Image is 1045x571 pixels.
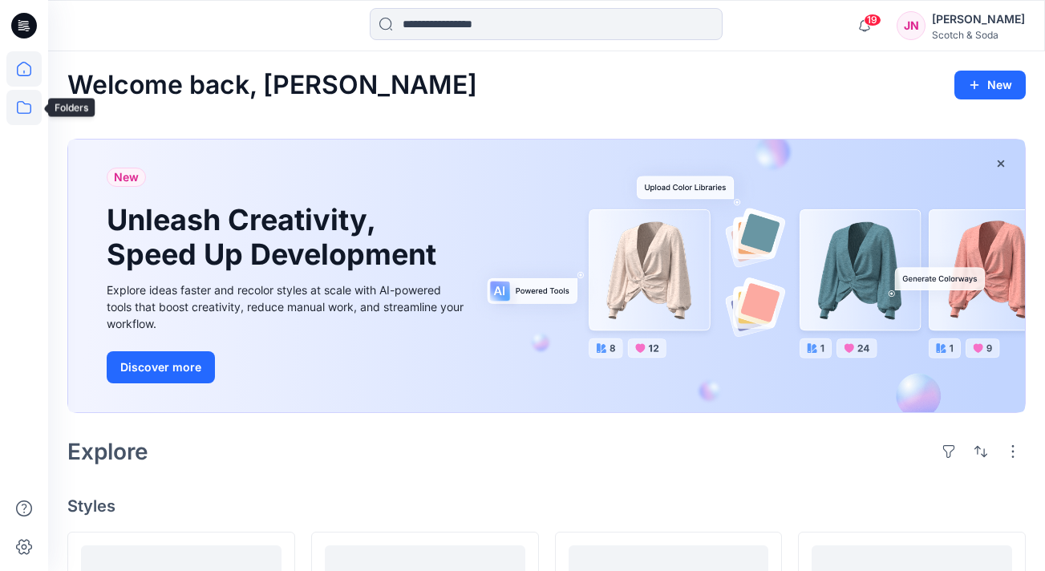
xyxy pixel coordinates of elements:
div: JN [897,11,926,40]
div: [PERSON_NAME] [932,10,1025,29]
h1: Unleash Creativity, Speed Up Development [107,203,444,272]
h4: Styles [67,496,1026,516]
span: New [114,168,139,187]
a: Discover more [107,351,468,383]
div: Scotch & Soda [932,29,1025,41]
button: Discover more [107,351,215,383]
div: Explore ideas faster and recolor styles at scale with AI-powered tools that boost creativity, red... [107,281,468,332]
h2: Welcome back, [PERSON_NAME] [67,71,477,100]
h2: Explore [67,439,148,464]
span: 19 [864,14,881,26]
button: New [954,71,1026,99]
